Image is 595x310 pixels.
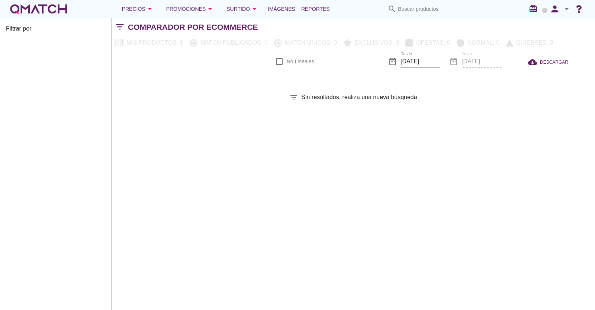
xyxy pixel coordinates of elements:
i: cloud_download [528,58,540,67]
button: Precios [116,1,160,16]
a: Imágenes [265,1,298,16]
label: No Lineales [287,58,314,65]
button: Surtido [221,1,265,16]
input: Desde [401,56,440,67]
button: DESCARGAR [522,56,574,69]
h2: Comparador por eCommerce [128,21,258,33]
i: date_range [388,57,397,66]
span: DESCARGAR [540,59,568,66]
button: Promociones [160,1,221,16]
h3: Filtrar por [6,24,105,36]
i: arrow_drop_down [250,4,259,13]
a: Reportes [298,1,333,16]
i: person [547,4,562,14]
div: Promociones [166,4,215,13]
i: search [387,4,396,13]
div: Surtido [226,4,259,13]
i: arrow_drop_down [206,4,215,13]
input: Buscar productos [398,3,472,15]
i: filter_list [289,93,298,102]
div: Precios [122,4,154,13]
a: white-qmatch-logo [9,1,68,16]
span: Imágenes [268,4,295,13]
span: Sin resultados, realiza una nueva búsqueda [301,93,417,102]
i: arrow_drop_down [145,4,154,13]
i: arrow_drop_down [562,4,571,13]
i: redeem [529,4,541,13]
span: Reportes [301,4,330,13]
